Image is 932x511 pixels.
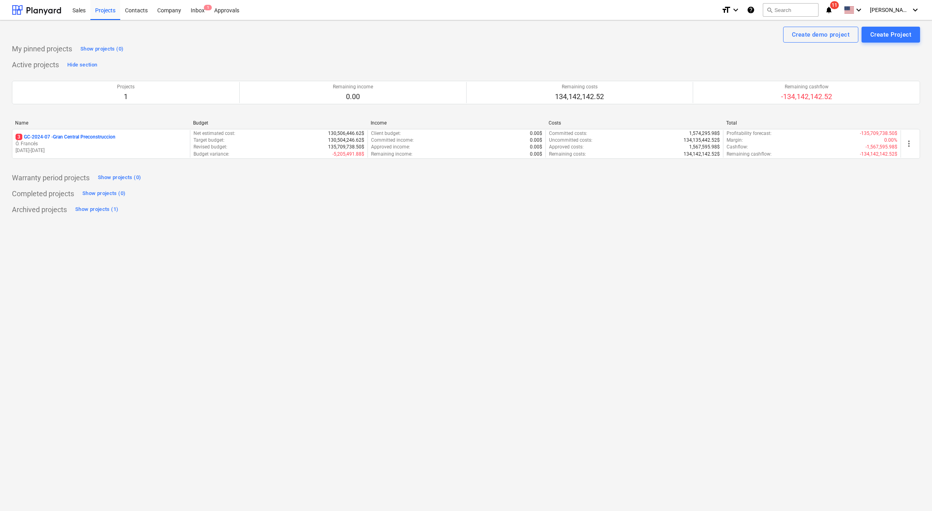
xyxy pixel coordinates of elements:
p: -5,205,491.88$ [332,151,364,158]
p: 0.00$ [530,130,542,137]
button: Create Project [862,27,920,43]
i: keyboard_arrow_down [911,5,920,15]
div: Costs [549,120,720,126]
span: 3 [16,134,22,140]
p: -134,142,142.52$ [860,151,897,158]
iframe: Chat Widget [892,473,932,511]
p: Remaining income : [371,151,412,158]
button: Hide section [65,59,99,71]
div: Hide section [67,60,97,70]
i: format_size [721,5,731,15]
p: -135,709,738.50$ [860,130,897,137]
p: 1,567,595.98$ [689,144,720,150]
p: Target budget : [193,137,225,144]
p: 130,504,246.62$ [328,137,364,144]
p: Archived projects [12,205,67,215]
p: Completed projects [12,189,74,199]
p: Revised budget : [193,144,227,150]
span: more_vert [904,139,914,148]
button: Create demo project [783,27,858,43]
div: Show projects (0) [80,45,123,54]
p: Uncommitted costs : [549,137,592,144]
p: Approved income : [371,144,410,150]
div: Widget de chat [892,473,932,511]
div: Show projects (0) [98,173,141,182]
div: Show projects (0) [82,189,125,198]
div: Budget [193,120,365,126]
p: 0.00 [333,92,373,101]
p: Committed income : [371,137,414,144]
div: Total [726,120,898,126]
p: [DATE] - [DATE] [16,147,187,154]
p: 0.00$ [530,137,542,144]
p: My pinned projects [12,44,72,54]
button: Show projects (1) [73,203,120,216]
span: 1 [204,5,212,10]
p: -134,142,142.52 [781,92,832,101]
p: 0.00% [884,137,897,144]
p: Net estimated cost : [193,130,235,137]
p: 130,506,446.62$ [328,130,364,137]
p: Remaining cashflow [781,84,832,90]
p: Projects [117,84,135,90]
button: Show projects (0) [96,172,143,184]
i: keyboard_arrow_down [854,5,864,15]
p: Client budget : [371,130,401,137]
i: Knowledge base [747,5,755,15]
p: 135,709,738.50$ [328,144,364,150]
p: 134,142,142.52 [555,92,604,101]
div: Create Project [870,29,911,40]
p: Budget variance : [193,151,229,158]
div: Create demo project [792,29,850,40]
p: 1 [117,92,135,101]
p: Ó. Francés [16,140,187,147]
p: Profitability forecast : [727,130,772,137]
p: 134,142,142.52$ [684,151,720,158]
i: notifications [825,5,833,15]
button: Show projects (0) [80,187,127,200]
p: Warranty period projects [12,173,90,183]
span: search [766,7,773,13]
p: Margin : [727,137,743,144]
p: Remaining cashflow : [727,151,772,158]
div: Income [371,120,542,126]
p: -1,567,595.98$ [866,144,897,150]
p: Committed costs : [549,130,587,137]
p: Remaining costs : [549,151,586,158]
p: Approved costs : [549,144,584,150]
div: Name [15,120,187,126]
i: keyboard_arrow_down [731,5,741,15]
span: 11 [830,1,839,9]
button: Search [763,3,819,17]
p: 134,135,442.52$ [684,137,720,144]
p: Remaining income [333,84,373,90]
button: Show projects (0) [78,43,125,55]
p: 0.00$ [530,151,542,158]
p: Cashflow : [727,144,748,150]
p: Remaining costs [555,84,604,90]
div: 3GC-2024-07 -Gran Central PreconstruccionÓ. Francés[DATE]-[DATE] [16,134,187,154]
div: Show projects (1) [75,205,118,214]
span: [PERSON_NAME] [870,7,910,13]
p: 0.00$ [530,144,542,150]
p: GC-2024-07 - Gran Central Preconstruccion [16,134,115,140]
p: Active projects [12,60,59,70]
p: 1,574,295.98$ [689,130,720,137]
